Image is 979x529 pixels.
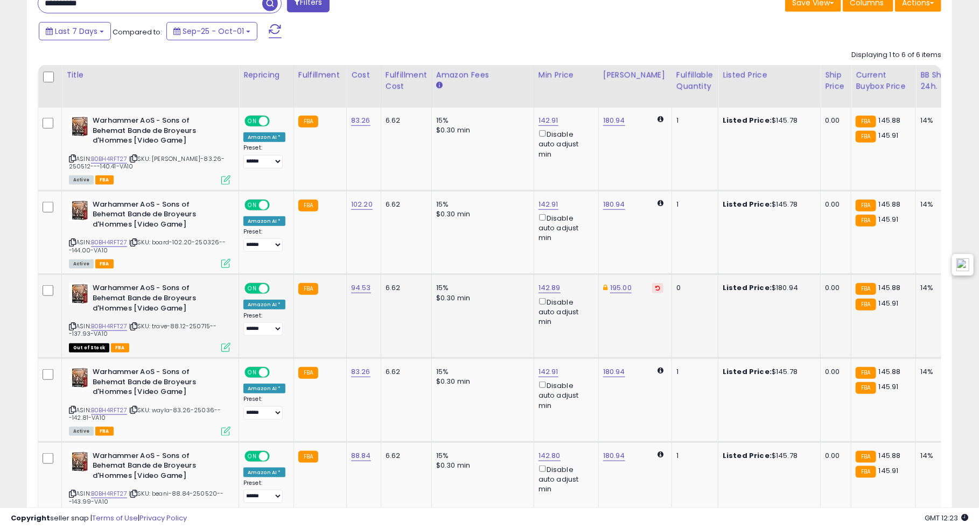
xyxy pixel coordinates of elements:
span: FBA [95,175,114,185]
div: $0.30 min [436,461,526,470]
b: Listed Price: [723,115,772,125]
div: Fulfillment Cost [386,69,427,92]
div: 14% [920,283,956,293]
div: Preset: [243,312,285,336]
a: 142.80 [539,450,561,461]
small: FBA [298,116,318,128]
a: B0BH4RFT27 [91,406,127,415]
a: Terms of Use [92,513,138,523]
div: 0.00 [825,451,843,461]
div: Preset: [243,144,285,168]
div: 0.00 [825,283,843,293]
div: Fulfillment [298,69,342,81]
a: B0BH4RFT27 [91,489,127,498]
small: FBA [856,215,876,227]
div: $0.30 min [436,209,526,219]
a: 180.94 [603,450,625,461]
div: 14% [920,200,956,209]
img: 51BEn+M75sL._SL40_.jpg [69,200,90,221]
div: 1 [676,116,710,125]
small: FBA [298,200,318,211]
a: 88.84 [351,450,371,461]
a: 180.94 [603,366,625,377]
div: 15% [436,200,526,209]
b: Warhammer AoS - Sons of Behemat Bande de Broyeurs d'Hommes [Video Game] [93,451,223,484]
img: 51BEn+M75sL._SL40_.jpg [69,116,90,137]
b: Warhammer AoS - Sons of Behemat Bande de Broyeurs d'Hommes [Video Game] [93,200,223,232]
strong: Copyright [11,513,50,523]
div: 1 [676,451,710,461]
div: 15% [436,283,526,293]
span: ON [246,368,259,377]
div: ASIN: [69,200,230,267]
div: 0 [676,283,710,293]
a: 195.00 [610,283,632,293]
div: Amazon AI * [243,216,285,226]
div: Title [66,69,234,81]
div: Disable auto adjust min [539,379,590,411]
span: OFF [268,284,285,293]
button: Sep-25 - Oct-01 [166,22,257,40]
span: OFF [268,368,285,377]
b: Warhammer AoS - Sons of Behemat Bande de Broyeurs d'Hommes [Video Game] [93,367,223,400]
div: BB Share 24h. [920,69,960,92]
div: $0.30 min [436,293,526,303]
div: $0.30 min [436,125,526,135]
div: $145.78 [723,200,812,209]
div: ASIN: [69,367,230,435]
div: $145.78 [723,116,812,125]
span: Compared to: [113,27,162,37]
b: Listed Price: [723,199,772,209]
span: 145.88 [879,450,901,461]
div: 6.62 [386,116,423,125]
small: FBA [856,131,876,143]
div: Preset: [243,479,285,504]
div: Amazon Fees [436,69,529,81]
div: 0.00 [825,367,843,377]
div: 14% [920,367,956,377]
span: FBA [95,427,114,436]
div: $145.78 [723,367,812,377]
a: Privacy Policy [139,513,187,523]
a: 180.94 [603,199,625,210]
div: Disable auto adjust min [539,296,590,327]
span: | SKU: board-102.20-250326---144.00-VA10 [69,238,226,254]
div: 15% [436,367,526,377]
a: B0BH4RFT27 [91,154,127,164]
div: Repricing [243,69,289,81]
span: 145.91 [879,130,899,140]
div: Current Buybox Price [856,69,911,92]
a: 142.89 [539,283,561,293]
small: FBA [856,466,876,478]
div: Min Price [539,69,594,81]
div: Amazon AI * [243,300,285,309]
small: FBA [298,451,318,463]
img: icon48.png [956,258,969,271]
div: Disable auto adjust min [539,463,590,495]
b: Listed Price: [723,283,772,293]
div: ASIN: [69,283,230,351]
div: 6.62 [386,451,423,461]
span: 145.91 [879,465,899,476]
span: FBA [111,343,129,352]
div: 6.62 [386,367,423,377]
a: 142.91 [539,199,558,210]
img: 51BEn+M75sL._SL40_.jpg [69,283,90,305]
div: ASIN: [69,451,230,519]
div: Preset: [243,396,285,420]
small: FBA [298,367,318,379]
span: | SKU: trave-88.12-250715---137.93-VA10 [69,322,217,338]
small: FBA [298,283,318,295]
div: Disable auto adjust min [539,212,590,243]
span: 145.88 [879,283,901,293]
small: FBA [856,367,876,379]
span: OFF [268,200,285,209]
b: Warhammer AoS - Sons of Behemat Bande de Broyeurs d'Hommes [Video Game] [93,116,223,149]
div: Fulfillable Quantity [676,69,714,92]
span: | SKU: [PERSON_NAME]-83.26-250512---140.41-VA10 [69,154,225,171]
small: FBA [856,116,876,128]
div: $180.94 [723,283,812,293]
b: Listed Price: [723,450,772,461]
span: 145.91 [879,298,899,308]
div: 14% [920,451,956,461]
